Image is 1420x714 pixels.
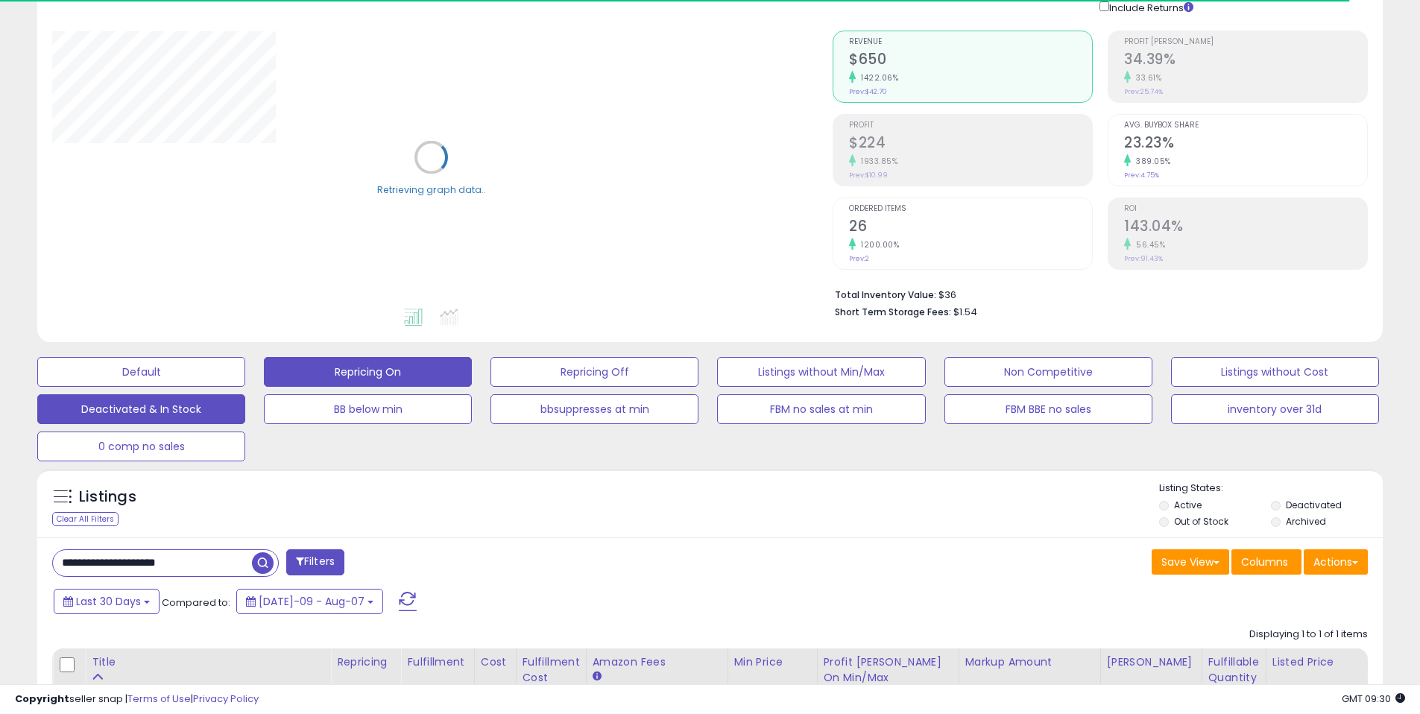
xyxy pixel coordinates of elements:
span: [DATE]-09 - Aug-07 [259,594,365,609]
div: Min Price [734,654,811,670]
button: [DATE]-09 - Aug-07 [236,589,383,614]
h2: 26 [849,218,1092,238]
span: Last 30 Days [76,594,141,609]
button: Last 30 Days [54,589,160,614]
button: bbsuppresses at min [490,394,698,424]
span: Avg. Buybox Share [1124,121,1367,130]
label: Deactivated [1286,499,1342,511]
a: Terms of Use [127,692,191,706]
small: Prev: 4.75% [1124,171,1159,180]
span: 2025-09-7 09:30 GMT [1342,692,1405,706]
label: Out of Stock [1174,515,1228,528]
button: Listings without Cost [1171,357,1379,387]
small: 56.45% [1131,239,1165,250]
span: Profit [849,121,1092,130]
small: Prev: 2 [849,254,869,263]
small: 1933.85% [856,156,897,167]
span: Ordered Items [849,205,1092,213]
label: Archived [1286,515,1326,528]
div: Retrieving graph data.. [377,183,486,196]
span: ROI [1124,205,1367,213]
div: Fulfillment Cost [523,654,580,686]
button: FBM BBE no sales [944,394,1152,424]
small: Prev: 91.43% [1124,254,1163,263]
small: Prev: $42.70 [849,87,887,96]
div: Clear All Filters [52,512,119,526]
li: $36 [835,285,1357,303]
span: $1.54 [953,305,977,319]
button: Actions [1304,549,1368,575]
div: Profit [PERSON_NAME] on Min/Max [824,654,953,686]
button: BB below min [264,394,472,424]
p: Listing States: [1159,481,1383,496]
button: Listings without Min/Max [717,357,925,387]
div: Amazon Fees [593,654,722,670]
h2: 34.39% [1124,51,1367,71]
h5: Listings [79,487,136,508]
button: Repricing On [264,357,472,387]
button: Save View [1152,549,1229,575]
div: Title [92,654,324,670]
span: Compared to: [162,595,230,610]
button: inventory over 31d [1171,394,1379,424]
small: 389.05% [1131,156,1171,167]
span: Columns [1241,555,1288,569]
div: Fulfillment [407,654,467,670]
h2: $224 [849,134,1092,154]
strong: Copyright [15,692,69,706]
div: Fulfillable Quantity [1208,654,1260,686]
div: Repricing [337,654,394,670]
h2: 143.04% [1124,218,1367,238]
div: Listed Price [1272,654,1401,670]
div: Markup Amount [965,654,1094,670]
small: Prev: 25.74% [1124,87,1163,96]
h2: $650 [849,51,1092,71]
button: 0 comp no sales [37,432,245,461]
th: The percentage added to the cost of goods (COGS) that forms the calculator for Min & Max prices. [817,648,959,707]
div: Displaying 1 to 1 of 1 items [1249,628,1368,642]
button: FBM no sales at min [717,394,925,424]
b: Total Inventory Value: [835,288,936,301]
small: 1422.06% [856,72,898,83]
span: Profit [PERSON_NAME] [1124,38,1367,46]
small: 1200.00% [856,239,899,250]
small: Prev: $10.99 [849,171,888,180]
a: Privacy Policy [193,692,259,706]
button: Default [37,357,245,387]
span: Revenue [849,38,1092,46]
small: 33.61% [1131,72,1161,83]
button: Columns [1231,549,1301,575]
h2: 23.23% [1124,134,1367,154]
label: Active [1174,499,1202,511]
div: [PERSON_NAME] [1107,654,1196,670]
button: Deactivated & In Stock [37,394,245,424]
b: Short Term Storage Fees: [835,306,951,318]
button: Filters [286,549,344,575]
button: Repricing Off [490,357,698,387]
button: Non Competitive [944,357,1152,387]
div: seller snap | | [15,692,259,707]
div: Cost [481,654,510,670]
